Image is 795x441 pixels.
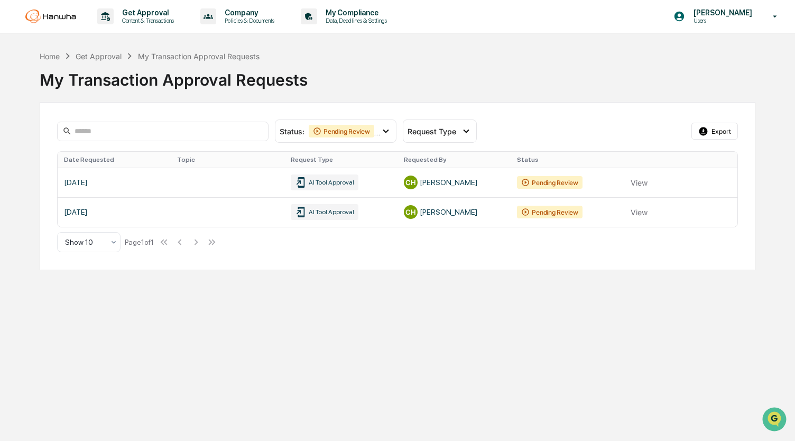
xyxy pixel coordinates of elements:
th: Topic [171,152,284,168]
p: Policies & Documents [216,17,280,24]
div: 🔎 [11,154,19,162]
a: 🔎Data Lookup [6,149,71,168]
span: Data Lookup [21,153,67,163]
div: 🖐️ [11,134,19,142]
p: Company [216,8,280,17]
iframe: Open customer support [761,406,790,435]
div: Get Approval [76,52,122,61]
button: Export [691,123,738,140]
p: How can we help? [11,22,192,39]
a: 🖐️Preclearance [6,128,72,148]
th: Request Type [284,152,397,168]
span: Status : [280,127,304,136]
div: We're available if you need us! [36,91,134,99]
p: Data, Deadlines & Settings [317,17,392,24]
p: Get Approval [114,8,179,17]
div: 🗄️ [77,134,85,142]
div: Pending Review [309,125,374,137]
div: My Transaction Approval Requests [138,52,260,61]
a: 🗄️Attestations [72,128,135,148]
th: Date Requested [58,152,171,168]
th: Requested By [397,152,511,168]
a: Powered byPylon [75,178,128,187]
img: 1746055101610-c473b297-6a78-478c-a979-82029cc54cd1 [11,80,30,99]
div: Home [40,52,60,61]
span: Preclearance [21,133,68,143]
img: logo [25,10,76,23]
p: [PERSON_NAME] [685,8,757,17]
div: Page 1 of 1 [125,238,154,246]
p: My Compliance [317,8,392,17]
th: Status [511,152,624,168]
span: Request Type [408,127,456,136]
span: Attestations [87,133,131,143]
span: Pylon [105,179,128,187]
div: My Transaction Approval Requests [40,62,755,89]
p: Content & Transactions [114,17,179,24]
button: Start new chat [180,84,192,96]
div: Start new chat [36,80,173,91]
p: Users [685,17,757,24]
